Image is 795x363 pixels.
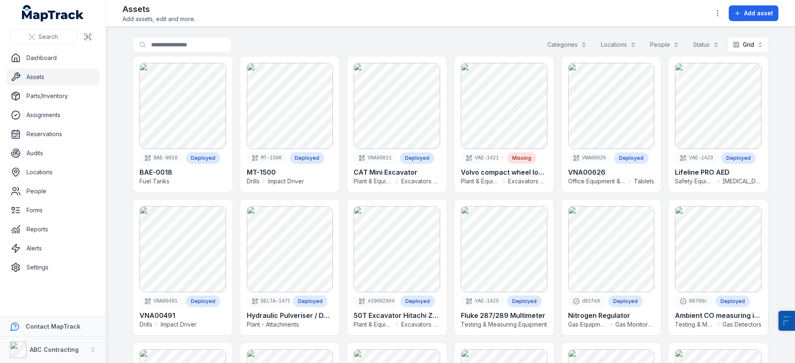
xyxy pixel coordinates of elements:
a: People [7,183,99,200]
a: MapTrack [22,5,84,22]
button: Search [10,29,77,45]
button: Status [688,37,724,53]
button: Locations [595,37,641,53]
a: Audits [7,145,99,161]
a: Dashboard [7,50,99,66]
a: Reports [7,221,99,238]
a: Locations [7,164,99,180]
a: Alerts [7,240,99,257]
h2: Assets [123,3,195,15]
a: Parts/Inventory [7,88,99,104]
span: Add assets, edit and more. [123,15,195,23]
strong: Contact MapTrack [26,323,80,330]
strong: ABC Contracting [30,346,79,353]
span: Search [39,33,58,41]
a: Forms [7,202,99,219]
a: Settings [7,259,99,276]
button: Add asset [729,5,778,21]
button: Grid [728,37,768,53]
span: Add asset [744,9,773,17]
a: Reservations [7,126,99,142]
button: Categories [542,37,592,53]
a: Assignments [7,107,99,123]
button: People [645,37,684,53]
a: Assets [7,69,99,85]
